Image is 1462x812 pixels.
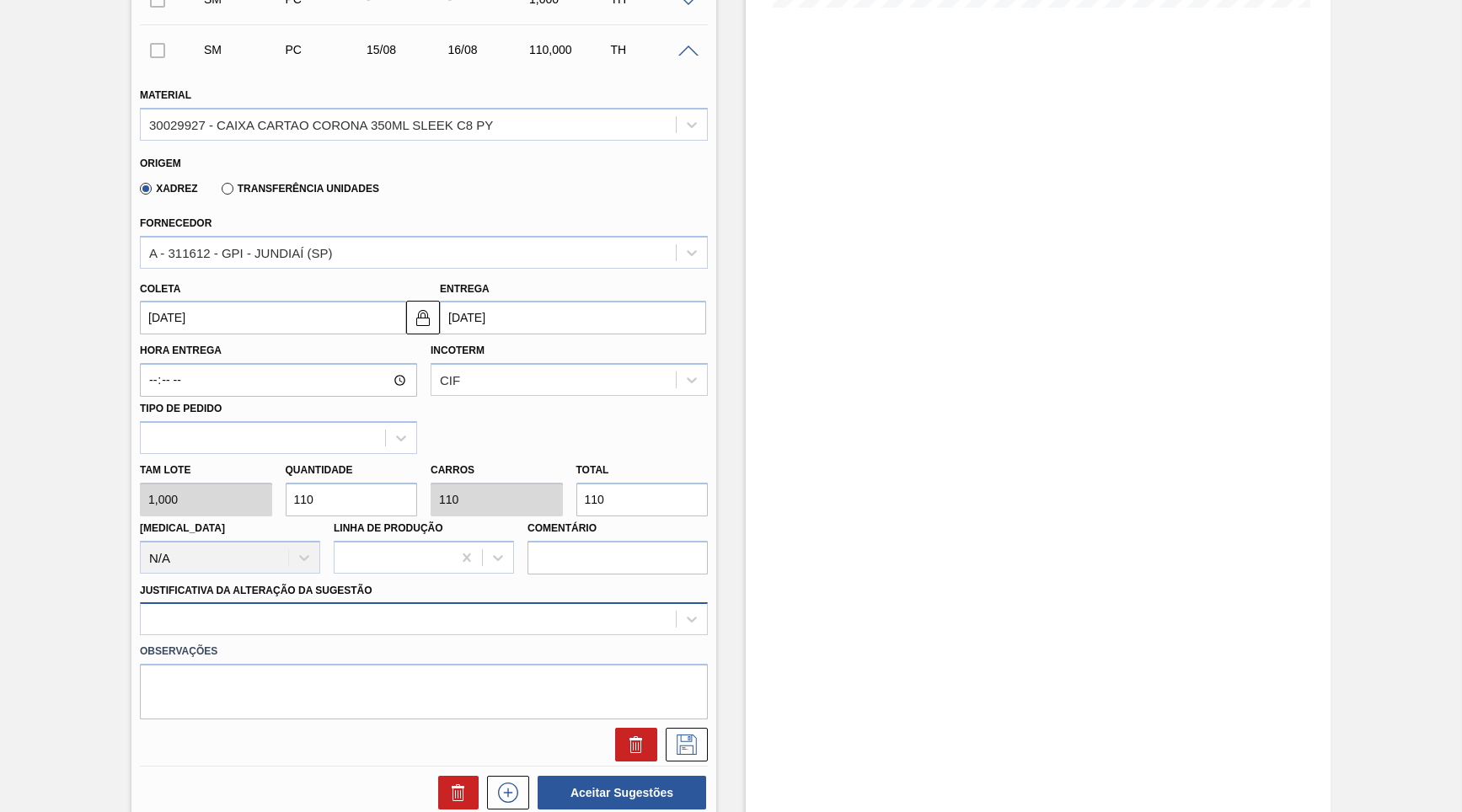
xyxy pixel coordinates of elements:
div: Salvar Sugestão [657,728,708,761]
label: Quantidade [286,464,353,476]
label: Incoterm [431,345,485,356]
div: Sugestão Manual [200,43,290,56]
div: 110,000 [525,43,615,56]
div: 15/08/2025 [362,43,453,56]
img: locked [413,307,433,328]
label: Comentário [527,516,708,541]
div: Excluir Sugestões [430,776,479,809]
div: Excluir Sugestão [607,728,657,761]
label: [MEDICAL_DATA] [140,522,225,534]
label: Origem [140,158,181,169]
div: CIF [440,373,460,387]
div: TH [607,43,697,56]
div: Aceitar Sugestões [529,774,708,811]
div: 30029927 - CAIXA CARTAO CORONA 350ML SLEEK C8 PY [149,117,493,131]
button: locked [406,301,440,334]
div: Pedido de Compra [281,43,372,56]
label: Fornecedor [140,217,212,229]
label: Tipo de pedido [140,403,222,414]
label: Linha de Produção [334,522,443,534]
label: Observações [140,639,708,664]
button: Aceitar Sugestões [538,776,706,809]
label: Hora Entrega [140,339,417,363]
label: Transferência Unidades [222,183,379,195]
label: Tam lote [140,458,272,483]
label: Justificativa da Alteração da Sugestão [140,585,372,596]
div: Nova sugestão [479,776,529,809]
label: Material [140,89,191,101]
input: dd/mm/yyyy [440,301,706,334]
label: Xadrez [140,183,198,195]
div: A - 311612 - GPI - JUNDIAÍ (SP) [149,245,333,259]
label: Entrega [440,283,490,295]
label: Total [576,464,609,476]
input: dd/mm/yyyy [140,301,406,334]
div: 16/08/2025 [444,43,534,56]
label: Coleta [140,283,180,295]
label: Carros [431,464,474,476]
